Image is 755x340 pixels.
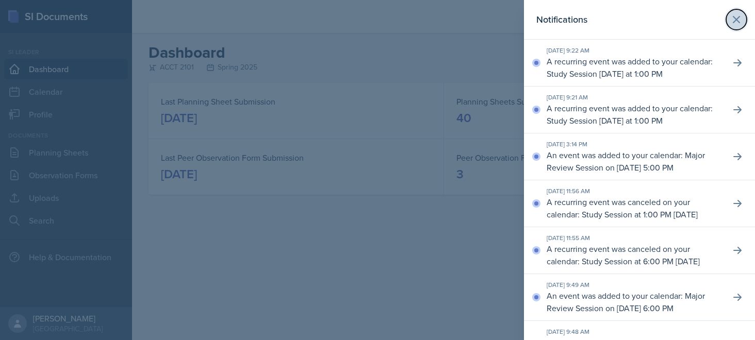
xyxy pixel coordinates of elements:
div: [DATE] 3:14 PM [547,140,722,149]
div: [DATE] 9:21 AM [547,93,722,102]
div: [DATE] 9:49 AM [547,280,722,290]
p: A recurring event was canceled on your calendar: Study Session at 1:00 PM [DATE] [547,196,722,220]
p: A recurring event was canceled on your calendar: Study Session at 6:00 PM [DATE] [547,243,722,267]
p: An event was added to your calendar: Major Review Session on [DATE] 6:00 PM [547,290,722,314]
div: [DATE] 9:48 AM [547,327,722,336]
div: [DATE] 11:55 AM [547,233,722,243]
div: [DATE] 11:56 AM [547,186,722,196]
h2: Notifications [536,12,587,27]
p: A recurring event was added to your calendar: Study Session [DATE] at 1:00 PM [547,55,722,80]
p: A recurring event was added to your calendar: Study Session [DATE] at 1:00 PM [547,102,722,127]
div: [DATE] 9:22 AM [547,46,722,55]
p: An event was added to your calendar: Major Review Session on [DATE] 5:00 PM [547,149,722,174]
